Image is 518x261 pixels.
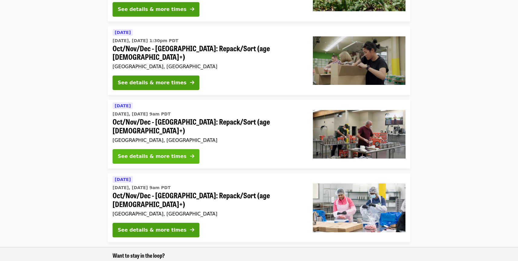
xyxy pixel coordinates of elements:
[190,80,194,85] i: arrow-right icon
[115,177,131,182] span: [DATE]
[313,36,405,85] img: Oct/Nov/Dec - Portland: Repack/Sort (age 8+) organized by Oregon Food Bank
[113,137,303,143] div: [GEOGRAPHIC_DATA], [GEOGRAPHIC_DATA]
[113,75,199,90] button: See details & more times
[118,153,186,160] div: See details & more times
[108,100,410,169] a: See details for "Oct/Nov/Dec - Portland: Repack/Sort (age 16+)"
[113,38,178,44] time: [DATE], [DATE] 1:30pm PDT
[118,6,186,13] div: See details & more times
[313,110,405,159] img: Oct/Nov/Dec - Portland: Repack/Sort (age 16+) organized by Oregon Food Bank
[108,26,410,95] a: See details for "Oct/Nov/Dec - Portland: Repack/Sort (age 8+)"
[115,30,131,35] span: [DATE]
[113,149,199,164] button: See details & more times
[113,117,303,135] span: Oct/Nov/Dec - [GEOGRAPHIC_DATA]: Repack/Sort (age [DEMOGRAPHIC_DATA]+)
[115,103,131,108] span: [DATE]
[113,111,171,117] time: [DATE], [DATE] 9am PDT
[113,191,303,209] span: Oct/Nov/Dec - [GEOGRAPHIC_DATA]: Repack/Sort (age [DEMOGRAPHIC_DATA]+)
[113,64,303,69] div: [GEOGRAPHIC_DATA], [GEOGRAPHIC_DATA]
[113,223,199,237] button: See details & more times
[118,79,186,86] div: See details & more times
[313,183,405,232] img: Oct/Nov/Dec - Beaverton: Repack/Sort (age 10+) organized by Oregon Food Bank
[190,227,194,233] i: arrow-right icon
[113,44,303,62] span: Oct/Nov/Dec - [GEOGRAPHIC_DATA]: Repack/Sort (age [DEMOGRAPHIC_DATA]+)
[190,6,194,12] i: arrow-right icon
[113,2,199,17] button: See details & more times
[190,153,194,159] i: arrow-right icon
[118,226,186,234] div: See details & more times
[113,185,171,191] time: [DATE], [DATE] 9am PDT
[113,251,165,259] span: Want to stay in the loop?
[113,211,303,217] div: [GEOGRAPHIC_DATA], [GEOGRAPHIC_DATA]
[108,173,410,242] a: See details for "Oct/Nov/Dec - Beaverton: Repack/Sort (age 10+)"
